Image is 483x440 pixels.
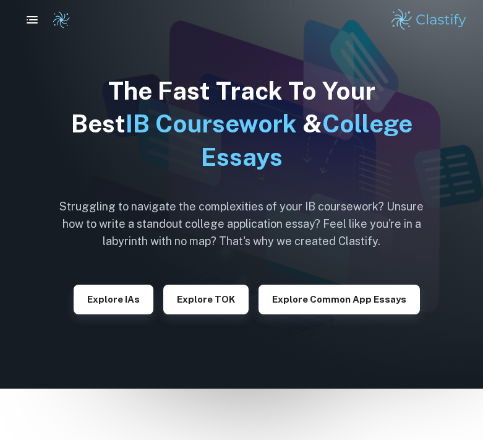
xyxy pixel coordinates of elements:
a: Explore IAs [74,293,153,304]
a: Explore TOK [163,293,249,304]
a: Clastify logo [45,11,71,29]
h1: The Fast Track To Your Best & [50,74,434,173]
button: Explore Common App essays [259,285,420,314]
img: Clastify logo [390,7,468,32]
button: Explore IAs [74,285,153,314]
h6: Struggling to navigate the complexities of your IB coursework? Unsure how to write a standout col... [50,198,434,250]
span: College Essays [201,109,412,171]
a: Explore Common App essays [259,293,420,304]
img: Clastify logo [52,11,71,29]
span: IB Coursework [126,109,297,138]
button: Explore TOK [163,285,249,314]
